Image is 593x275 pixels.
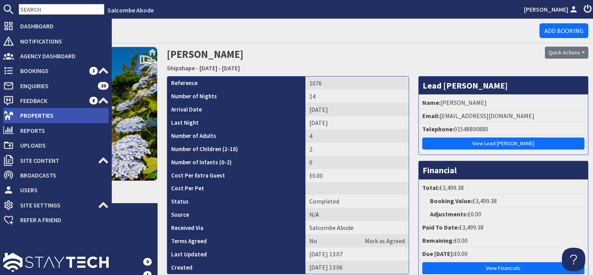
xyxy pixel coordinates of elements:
td: No [305,234,408,247]
strong: Paid To Date: [422,223,459,231]
li: 01548800880 [421,123,586,136]
a: Dashboard [3,20,109,32]
iframe: Toggle Customer Support [562,248,585,271]
th: Terms Agreed [167,234,305,247]
a: View Financials [422,262,585,274]
span: Feedback [14,94,89,107]
a: Shipshape [167,64,195,72]
button: Quick Actions [545,47,588,59]
span: 10 [98,82,109,90]
li: £3,499.38 [421,181,586,195]
a: Mark as Agreed [365,236,405,245]
span: Agency Dashboard [14,50,109,62]
td: 2 [305,143,408,156]
td: Salcombe Abode [305,221,408,234]
span: Broadcasts [14,169,109,181]
span: Site Settings [14,199,98,211]
a: Broadcasts [3,169,109,181]
td: [DATE] [305,116,408,129]
span: Notifications [14,35,109,47]
a: [PERSON_NAME] [524,5,579,14]
strong: Name: [422,99,440,106]
strong: Remaining: [422,237,454,244]
span: Dashboard [14,20,109,32]
span: 1 [89,67,98,75]
span: Reports [14,124,109,137]
img: staytech_l_w-4e588a39d9fa60e82540d7cfac8cfe4b7147e857d3e8dbdfbd41c59d52db0ec4.svg [3,253,109,272]
td: [DATE] 13:06 [305,261,408,274]
li: £3,499.38 [421,195,586,208]
th: Received Via [167,221,305,234]
td: N/A [305,208,408,221]
h3: Financial [419,161,588,179]
h3: Lead [PERSON_NAME] [419,77,588,94]
span: Users [14,184,109,196]
strong: Total: [422,184,439,191]
strong: Due [DATE]: [422,250,454,258]
li: [EMAIL_ADDRESS][DOMAIN_NAME] [421,110,586,123]
th: Status [167,195,305,208]
strong: Telephone: [422,125,454,133]
span: Bookings [14,64,89,77]
a: Site Settings [3,199,109,211]
h2: [PERSON_NAME] [167,47,445,74]
li: £0.00 [421,208,586,221]
a: Properties [3,109,109,122]
td: 0 [305,156,408,169]
span: Site Content [14,154,98,167]
a: Uploads [3,139,109,151]
td: [DATE] [305,103,408,116]
a: Enquiries 10 [3,80,109,92]
th: Created [167,261,305,274]
td: 4 [305,129,408,143]
a: Add Booking [539,23,588,38]
th: Number of Adults [167,129,305,143]
a: Users [3,184,109,196]
a: Feedback 8 [3,94,109,107]
strong: Booking Value: [430,197,472,205]
span: Uploads [14,139,109,151]
th: Last Updated [167,247,305,261]
span: 0 [143,258,152,266]
th: Last Night [167,116,305,129]
th: Number of Children (2-18) [167,143,305,156]
a: Reports [3,124,109,137]
li: £3,499.38 [421,221,586,234]
a: Bookings 1 [3,64,109,77]
a: Refer a Friend [3,214,109,226]
strong: Email: [422,112,440,120]
th: Source [167,208,305,221]
li: £0.00 [421,234,586,247]
a: Agency Dashboard [3,50,109,62]
td: 1076 [305,77,408,90]
a: Salcombe Abode [108,6,154,14]
th: Cost Per Extra Guest [167,169,305,182]
span: Enquiries [14,80,98,92]
span: - [196,64,198,72]
th: Number of Nights [167,90,305,103]
a: Site Content [3,154,109,167]
th: Reference [167,77,305,90]
th: Arrival Date [167,103,305,116]
th: Cost Per Pet [167,182,305,195]
td: £0.00 [305,169,408,182]
strong: Adjustments: [430,210,468,218]
th: Number of Infants (0-2) [167,156,305,169]
td: 14 [305,90,408,103]
span: Refer a Friend [14,214,109,226]
a: Notifications [3,35,109,47]
input: SEARCH [19,4,104,15]
a: [DATE] - [DATE] [199,64,240,72]
li: £0.00 [421,247,586,261]
span: 8 [89,97,98,104]
td: Completed [305,195,408,208]
a: View Lead [PERSON_NAME] [422,137,585,150]
span: Properties [14,109,109,122]
li: [PERSON_NAME] [421,96,586,110]
td: [DATE] 13:07 [305,247,408,261]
